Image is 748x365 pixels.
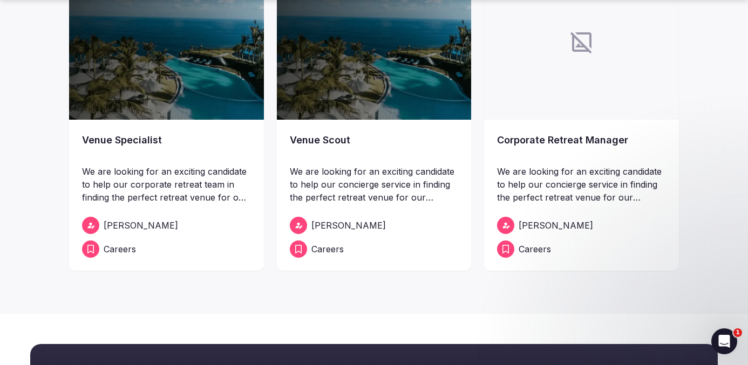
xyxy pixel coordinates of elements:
span: [PERSON_NAME] [104,219,178,232]
span: 1 [733,328,742,337]
p: We are looking for an exciting candidate to help our concierge service in finding the perfect ret... [290,165,459,204]
p: We are looking for an exciting candidate to help our concierge service in finding the perfect ret... [497,165,666,204]
a: Venue Scout [290,133,459,163]
a: Careers [82,240,251,258]
a: Corporate Retreat Manager [497,133,666,163]
span: [PERSON_NAME] [519,219,593,232]
span: Careers [311,243,344,256]
span: Careers [519,243,551,256]
a: [PERSON_NAME] [290,217,459,234]
span: [PERSON_NAME] [311,219,386,232]
a: Careers [497,240,666,258]
a: Careers [290,240,459,258]
span: Careers [104,243,136,256]
a: Venue Specialist [82,133,251,163]
p: We are looking for an exciting candidate to help our corporate retreat team in finding the perfec... [82,165,251,204]
a: [PERSON_NAME] [497,217,666,234]
a: [PERSON_NAME] [82,217,251,234]
iframe: Intercom live chat [711,328,737,354]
